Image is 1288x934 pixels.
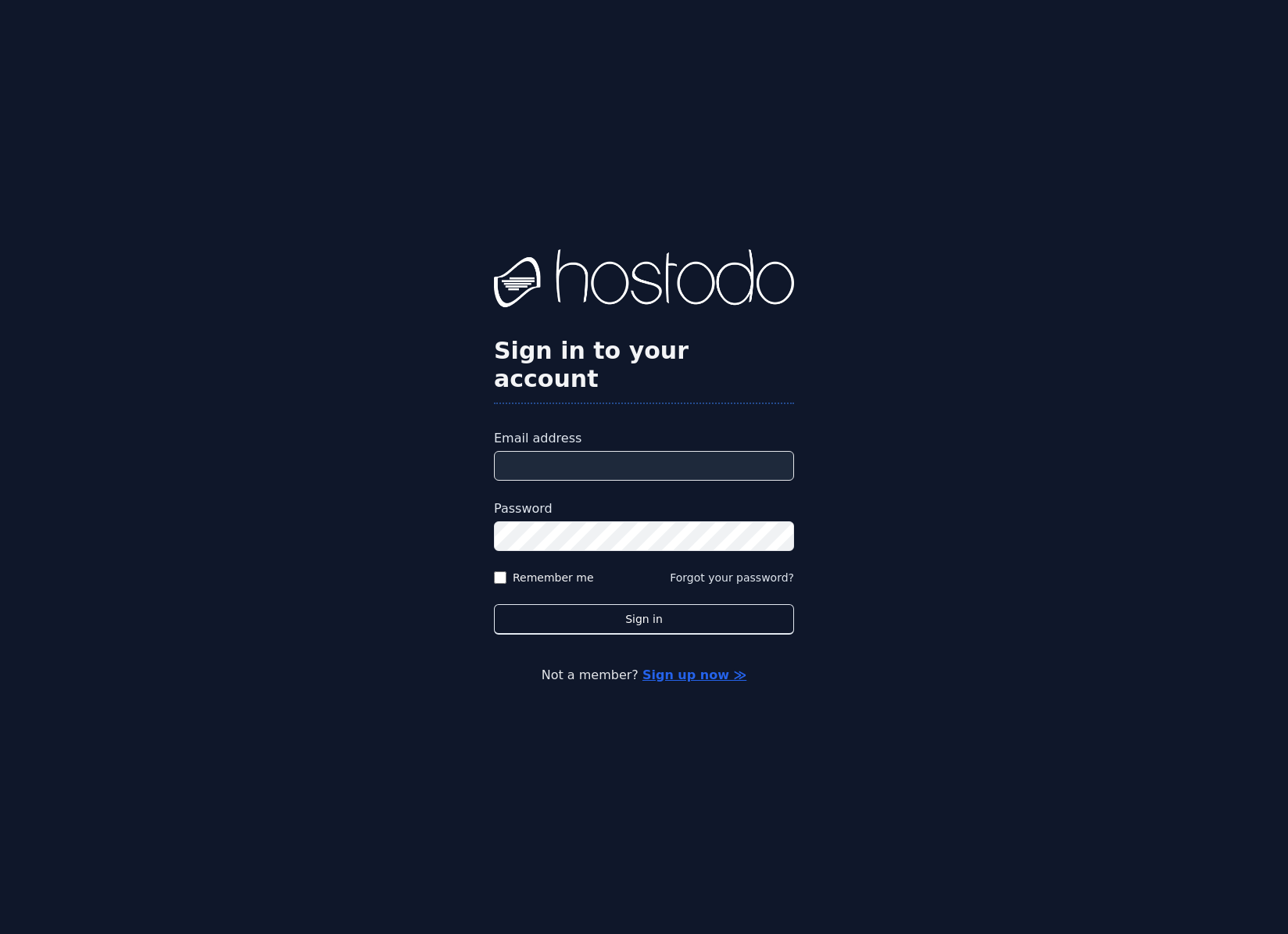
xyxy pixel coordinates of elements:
[513,570,594,585] label: Remember me
[494,429,794,448] label: Email address
[494,249,794,312] img: Hostodo
[75,666,1213,685] p: Not a member?
[494,604,794,635] button: Sign in
[642,667,746,682] a: Sign up now ≫
[670,570,794,585] button: Forgot your password?
[494,499,794,518] label: Password
[494,337,794,393] h2: Sign in to your account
